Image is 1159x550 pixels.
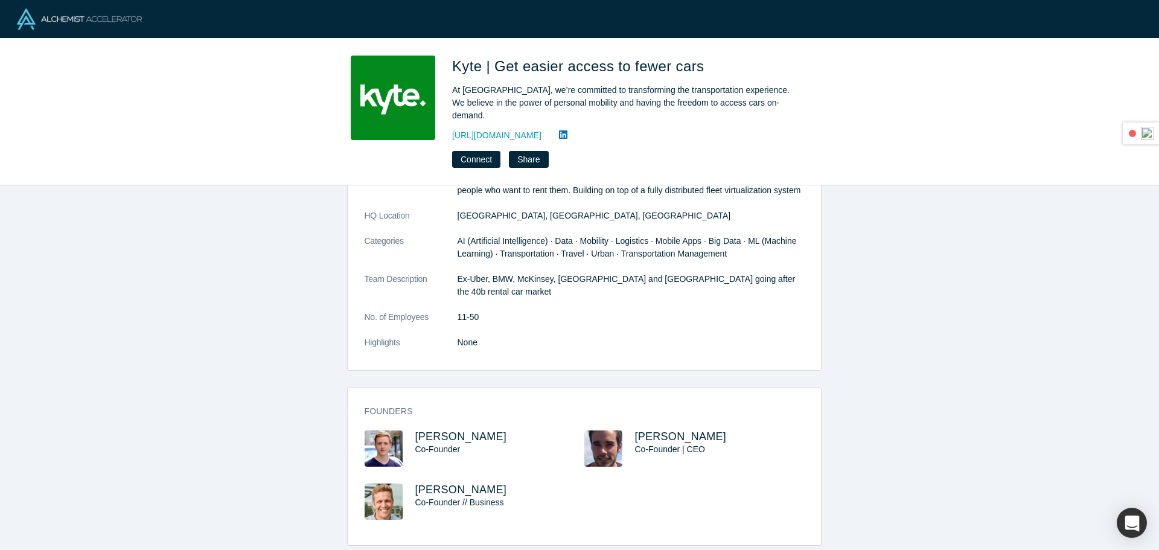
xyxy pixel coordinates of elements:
button: Share [509,151,548,168]
img: Ludwig Schönack's Profile Image [365,484,403,520]
p: Ex-Uber, BMW, McKinsey, [GEOGRAPHIC_DATA] and [GEOGRAPHIC_DATA] going after the 40b rental car ma... [458,273,804,298]
dt: Team Description [365,273,458,311]
a: [PERSON_NAME] [635,430,727,443]
span: Co-Founder | CEO [635,444,705,454]
img: Nikolaus Volk's Profile Image [584,430,622,467]
dt: Description [365,171,458,209]
img: Francesco Wiedemann's Profile Image [365,430,403,467]
a: [URL][DOMAIN_NAME] [452,129,541,142]
span: Co-Founder [415,444,461,454]
h3: Founders [365,405,787,418]
dd: 11-50 [458,311,804,324]
a: [PERSON_NAME] [415,430,507,443]
img: Alchemist Logo [17,8,142,30]
p: None [458,336,804,349]
span: AI (Artificial Intelligence) · Data · Mobility · Logistics · Mobile Apps · Big Data · ML (Machine... [458,236,797,258]
dt: Categories [365,235,458,273]
dt: Highlights [365,336,458,362]
button: Connect [452,151,500,168]
dd: [GEOGRAPHIC_DATA], [GEOGRAPHIC_DATA], [GEOGRAPHIC_DATA] [458,209,804,222]
dt: No. of Employees [365,311,458,336]
span: Co-Founder // Business [415,497,504,507]
a: [PERSON_NAME] [415,484,507,496]
span: Kyte | Get easier access to fewer cars [452,58,708,74]
dt: HQ Location [365,209,458,235]
div: At [GEOGRAPHIC_DATA], we’re committed to transforming the transportation experience. We believe i... [452,84,790,122]
img: Kyte | Get easier access to fewer cars's Logo [351,56,435,140]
